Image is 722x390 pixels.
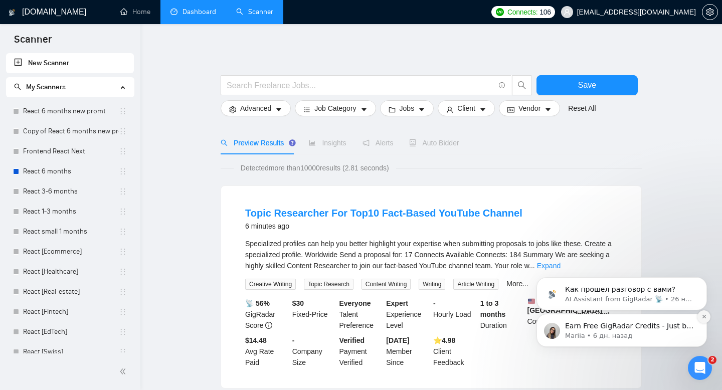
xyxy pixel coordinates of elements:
[119,107,127,115] span: holder
[23,342,119,362] a: React [Swiss]
[6,222,134,242] li: React small 1 months
[243,298,290,331] div: GigRadar Score
[14,53,126,73] a: New Scanner
[265,322,272,329] span: info-circle
[23,141,119,161] a: Frontend React Next
[362,279,411,290] span: Content Writing
[221,100,291,116] button: settingAdvancedcaret-down
[6,262,134,282] li: React [Healthcare]
[119,187,127,196] span: holder
[119,328,127,336] span: holder
[309,139,346,147] span: Insights
[478,298,525,331] div: Duration
[702,8,717,16] span: setting
[314,103,356,114] span: Job Category
[304,279,353,290] span: Topic Research
[119,228,127,236] span: holder
[507,7,537,18] span: Connects:
[119,308,127,316] span: holder
[389,106,396,113] span: folder
[384,298,431,331] div: Experience Level
[23,101,119,121] a: React 6 months new promt
[539,7,551,18] span: 106
[119,248,127,256] span: holder
[496,8,504,16] img: upwork-logo.png
[23,161,119,181] a: React 6 months
[288,138,297,147] div: Tooltip anchor
[221,139,293,147] span: Preview Results
[431,298,478,331] div: Hourly Load
[290,298,337,331] div: Fixed-Price
[360,106,368,113] span: caret-down
[23,181,119,202] a: React 3-6 months
[243,335,290,368] div: Avg Rate Paid
[339,336,365,344] b: Verified
[119,208,127,216] span: holder
[23,282,119,302] a: React [Real-estate]
[363,139,394,147] span: Alerts
[6,161,134,181] li: React 6 months
[568,103,596,114] a: Reset All
[23,222,119,242] a: React small 1 months
[688,356,712,380] iframe: Intercom live chat
[245,208,522,219] a: Topic Researcher For Top10 Fact-Based YouTube Channel
[499,100,560,116] button: idcardVendorcaret-down
[386,336,409,344] b: [DATE]
[545,106,552,113] span: caret-down
[234,162,396,173] span: Detected more than 10000 results (2.81 seconds)
[457,103,475,114] span: Client
[292,299,304,307] b: $ 30
[23,262,119,282] a: React [Healthcare]
[507,106,514,113] span: idcard
[578,79,596,91] span: Save
[119,348,127,356] span: holder
[702,8,718,16] a: setting
[23,302,119,322] a: React [Fintech]
[339,299,371,307] b: Everyone
[499,82,505,89] span: info-circle
[120,8,150,16] a: homeHome
[14,83,21,90] span: search
[6,302,134,322] li: React [Fintech]
[6,242,134,262] li: React [Ecommerce]
[418,106,425,113] span: caret-down
[275,106,282,113] span: caret-down
[512,75,532,95] button: search
[521,214,722,363] iframe: Intercom notifications сообщение
[227,79,494,92] input: Search Freelance Jobs...
[6,282,134,302] li: React [Real-estate]
[453,279,498,290] span: Article Writing
[6,121,134,141] li: Copy of React 6 months new promt
[245,279,296,290] span: Creative Writing
[708,356,716,364] span: 2
[26,83,66,91] span: My Scanners
[384,335,431,368] div: Member Since
[119,127,127,135] span: holder
[6,141,134,161] li: Frontend React Next
[446,106,453,113] span: user
[6,101,134,121] li: React 6 months new promt
[337,335,385,368] div: Payment Verified
[6,342,134,362] li: React [Swiss]
[438,100,495,116] button: userClientcaret-down
[6,202,134,222] li: React 1-3 months
[303,106,310,113] span: bars
[245,240,612,270] span: Specialized profiles can help you better highlight your expertise when submitting proposals to jo...
[518,103,540,114] span: Vendor
[479,106,486,113] span: caret-down
[240,103,271,114] span: Advanced
[419,279,445,290] span: Writing
[236,8,273,16] a: searchScanner
[6,53,134,73] li: New Scanner
[506,280,528,288] a: More...
[245,299,270,307] b: 📡 56%
[480,299,506,318] b: 1 to 3 months
[119,288,127,296] span: holder
[119,268,127,276] span: holder
[292,336,295,344] b: -
[6,322,134,342] li: React [EdTech]
[433,336,455,344] b: ⭐️ 4.98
